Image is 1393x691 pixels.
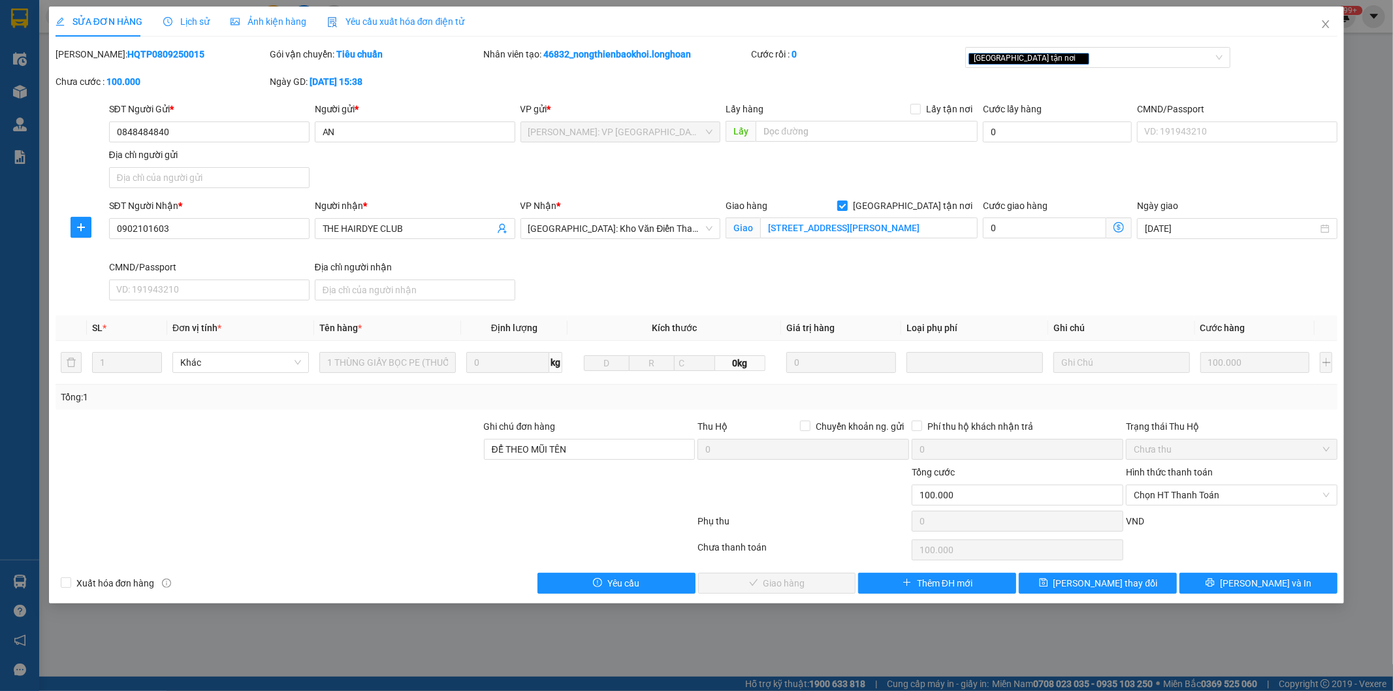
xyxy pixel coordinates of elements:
span: picture [231,17,240,26]
div: Cước rồi : [751,47,963,61]
span: close [1078,55,1084,61]
img: icon [327,17,338,27]
span: plus [71,222,91,233]
span: clock-circle [163,17,172,26]
span: printer [1206,578,1215,588]
span: Lịch sử [163,16,210,27]
span: Định lượng [491,323,537,333]
label: Ghi chú đơn hàng [484,421,556,432]
div: Chưa cước : [56,74,267,89]
span: dollar-circle [1113,222,1124,233]
span: Khác [180,353,301,372]
input: Ghi chú đơn hàng [484,439,696,460]
span: exclamation-circle [593,578,602,588]
label: Cước lấy hàng [983,104,1042,114]
span: VND [1126,516,1144,526]
button: plusThêm ĐH mới [858,573,1016,594]
input: Cước giao hàng [983,217,1106,238]
button: plus [1320,352,1332,373]
span: Tổng cước [912,467,955,477]
b: HQTP0809250015 [127,49,204,59]
span: Yêu cầu [607,576,639,590]
input: VD: Bàn, Ghế [319,352,456,373]
div: CMND/Passport [109,260,310,274]
button: checkGiao hàng [698,573,856,594]
div: Người nhận [315,199,515,213]
span: Hà Nội: Kho Văn Điển Thanh Trì [528,219,713,238]
span: [PERSON_NAME] và In [1220,576,1311,590]
span: VP Nhận [520,201,557,211]
input: Địa chỉ của người gửi [109,167,310,188]
label: Cước giao hàng [983,201,1048,211]
div: SĐT Người Gửi [109,102,310,116]
div: CMND/Passport [1137,102,1337,116]
th: Loại phụ phí [901,315,1048,341]
span: Chọn HT Thanh Toán [1134,485,1330,505]
span: edit [56,17,65,26]
button: delete [61,352,82,373]
div: Địa chỉ người nhận [315,260,515,274]
b: 100.000 [106,76,140,87]
th: Ghi chú [1048,315,1195,341]
div: Phụ thu [697,514,911,537]
b: 46832_nongthienbaokhoi.longhoan [544,49,692,59]
input: Giao tận nơi [760,217,978,238]
span: Cước hàng [1200,323,1245,333]
span: Giá trị hàng [786,323,835,333]
input: Ngày giao [1145,221,1318,236]
button: save[PERSON_NAME] thay đổi [1019,573,1177,594]
span: SL [92,323,103,333]
input: Địa chỉ của người nhận [315,280,515,300]
span: close [1321,19,1331,29]
div: VP gửi [520,102,721,116]
span: user-add [497,223,507,234]
span: save [1039,578,1048,588]
div: Tổng: 1 [61,390,537,404]
div: Địa chỉ người gửi [109,148,310,162]
label: Ngày giao [1137,201,1178,211]
b: Tiêu chuẩn [336,49,383,59]
input: Ghi Chú [1053,352,1190,373]
input: D [584,355,630,371]
span: plus [903,578,912,588]
span: Lấy [726,121,756,142]
span: Lấy hàng [726,104,763,114]
div: SĐT Người Nhận [109,199,310,213]
input: Cước lấy hàng [983,121,1132,142]
b: 0 [792,49,797,59]
span: [GEOGRAPHIC_DATA] tận nơi [969,53,1089,65]
span: 0kg [715,355,765,371]
span: Đơn vị tính [172,323,221,333]
span: Yêu cầu xuất hóa đơn điện tử [327,16,465,27]
div: Ngày GD: [270,74,481,89]
span: Tên hàng [319,323,362,333]
div: Chưa thanh toán [697,540,911,563]
span: info-circle [162,579,171,588]
span: Thêm ĐH mới [917,576,972,590]
span: Giao [726,217,760,238]
span: Kích thước [652,323,697,333]
span: [GEOGRAPHIC_DATA] tận nơi [848,199,978,213]
span: SỬA ĐƠN HÀNG [56,16,142,27]
div: Nhân viên tạo: [484,47,749,61]
input: C [674,355,715,371]
div: Trạng thái Thu Hộ [1126,419,1337,434]
span: Giao hàng [726,201,767,211]
span: Chuyển khoản ng. gửi [810,419,909,434]
span: Thu Hộ [697,421,728,432]
button: plus [71,217,91,238]
span: Hồ Chí Minh: VP Quận Tân Phú [528,122,713,142]
span: kg [549,352,562,373]
input: 0 [1200,352,1310,373]
span: [PERSON_NAME] thay đổi [1053,576,1158,590]
button: Close [1307,7,1344,43]
label: Hình thức thanh toán [1126,467,1213,477]
div: Người gửi [315,102,515,116]
div: [PERSON_NAME]: [56,47,267,61]
button: exclamation-circleYêu cầu [537,573,696,594]
b: [DATE] 15:38 [310,76,362,87]
span: Chưa thu [1134,440,1330,459]
span: Ảnh kiện hàng [231,16,306,27]
input: Dọc đường [756,121,978,142]
button: printer[PERSON_NAME] và In [1179,573,1337,594]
